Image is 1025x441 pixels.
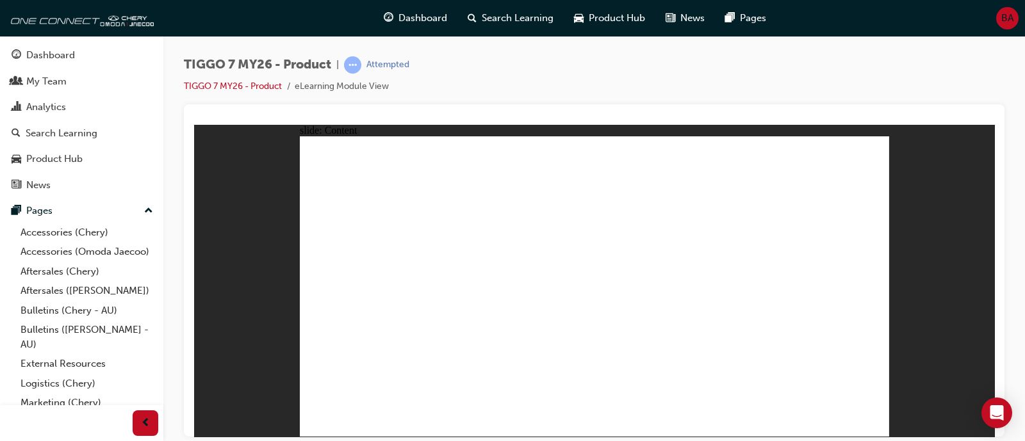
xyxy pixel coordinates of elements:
a: car-iconProduct Hub [564,5,655,31]
span: search-icon [12,128,20,140]
span: up-icon [144,203,153,220]
span: chart-icon [12,102,21,113]
div: Pages [26,204,53,218]
span: prev-icon [141,415,151,431]
div: Search Learning [26,126,97,141]
button: DashboardMy TeamAnalyticsSearch LearningProduct HubNews [5,41,158,199]
button: Pages [5,199,158,223]
a: External Resources [15,354,158,374]
a: search-iconSearch Learning [457,5,564,31]
div: Dashboard [26,48,75,63]
a: Marketing (Chery) [15,393,158,413]
a: Logistics (Chery) [15,374,158,394]
span: people-icon [12,76,21,88]
a: Aftersales ([PERSON_NAME]) [15,281,158,301]
div: Attempted [366,59,409,71]
img: oneconnect [6,5,154,31]
div: Analytics [26,100,66,115]
a: Accessories (Chery) [15,223,158,243]
a: Search Learning [5,122,158,145]
a: Dashboard [5,44,158,67]
div: Open Intercom Messenger [981,397,1012,428]
span: Dashboard [398,11,447,26]
span: guage-icon [384,10,393,26]
span: news-icon [666,10,675,26]
span: search-icon [468,10,477,26]
span: pages-icon [725,10,735,26]
a: pages-iconPages [715,5,776,31]
span: car-icon [12,154,21,165]
a: TIGGO 7 MY26 - Product [184,81,282,92]
span: guage-icon [12,50,21,61]
a: guage-iconDashboard [373,5,457,31]
span: BA [1001,11,1013,26]
span: | [336,58,339,72]
li: eLearning Module View [295,79,389,94]
div: My Team [26,74,67,89]
button: BA [996,7,1019,29]
a: Product Hub [5,147,158,171]
div: Product Hub [26,152,83,166]
span: News [680,11,705,26]
a: News [5,173,158,197]
span: Product Hub [589,11,645,26]
span: news-icon [12,180,21,191]
a: My Team [5,70,158,93]
span: Search Learning [482,11,553,26]
a: Bulletins ([PERSON_NAME] - AU) [15,320,158,354]
a: Analytics [5,95,158,119]
a: Accessories (Omoda Jaecoo) [15,242,158,262]
a: Bulletins (Chery - AU) [15,301,158,321]
a: news-iconNews [655,5,715,31]
a: Aftersales (Chery) [15,262,158,282]
span: Pages [740,11,766,26]
span: TIGGO 7 MY26 - Product [184,58,331,72]
span: pages-icon [12,205,21,217]
span: car-icon [574,10,584,26]
span: learningRecordVerb_ATTEMPT-icon [344,56,361,74]
div: News [26,178,51,193]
